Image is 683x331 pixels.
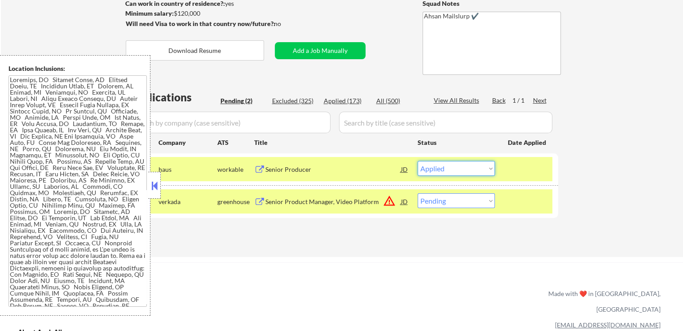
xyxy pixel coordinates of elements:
[128,92,217,103] div: Applications
[324,96,369,105] div: Applied (173)
[533,96,547,105] div: Next
[434,96,482,105] div: View All Results
[159,165,217,174] div: haus
[254,138,409,147] div: Title
[220,96,265,105] div: Pending (2)
[159,197,217,206] div: verkada
[400,193,409,209] div: JD
[418,134,495,150] div: Status
[545,286,661,317] div: Made with ❤️ in [GEOGRAPHIC_DATA], [GEOGRAPHIC_DATA]
[265,197,401,206] div: Senior Product Manager, Video Platform
[383,195,396,207] button: warning_amber
[512,96,533,105] div: 1 / 1
[376,96,421,105] div: All (500)
[400,161,409,177] div: JD
[125,9,174,17] strong: Minimum salary:
[159,138,217,147] div: Company
[125,9,275,18] div: $120,000
[274,19,300,28] div: no
[9,64,147,73] div: Location Inclusions:
[128,112,330,133] input: Search by company (case sensitive)
[18,298,361,308] a: Refer & earn free applications 👯‍♀️
[265,165,401,174] div: Senior Producer
[275,42,366,59] button: Add a Job Manually
[555,321,661,329] a: [EMAIL_ADDRESS][DOMAIN_NAME]
[492,96,507,105] div: Back
[217,138,254,147] div: ATS
[126,20,275,27] strong: Will need Visa to work in that country now/future?:
[217,165,254,174] div: workable
[339,112,552,133] input: Search by title (case sensitive)
[126,40,264,61] button: Download Resume
[272,96,317,105] div: Excluded (325)
[508,138,547,147] div: Date Applied
[217,197,254,206] div: greenhouse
